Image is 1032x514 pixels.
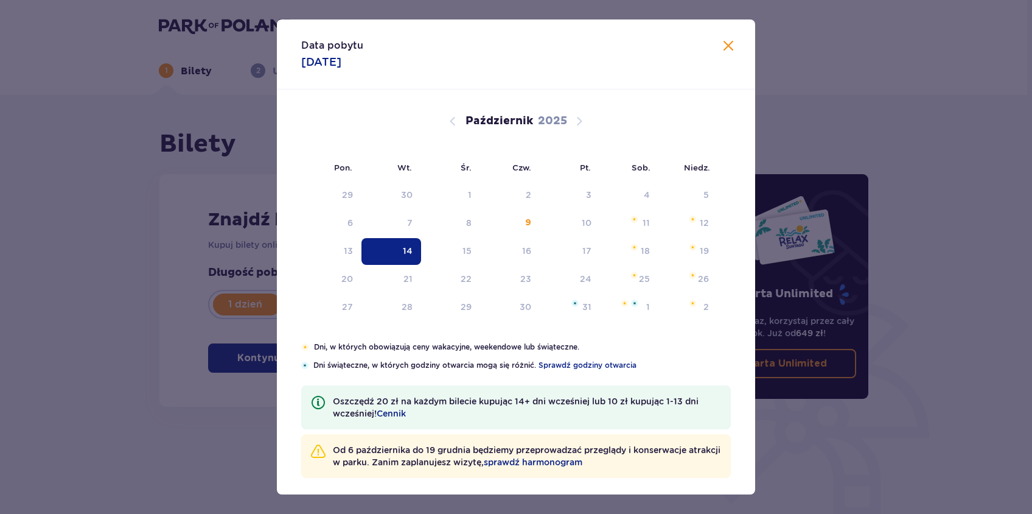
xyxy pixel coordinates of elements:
td: wtorek, 21 października 2025 [361,266,422,293]
div: 3 [586,189,591,201]
td: wtorek, 28 października 2025 [361,294,422,321]
div: 27 [342,301,353,313]
div: 22 [461,273,472,285]
td: poniedziałek, 13 października 2025 [301,238,361,265]
img: Pomarańczowa gwiazdka [689,244,697,251]
div: 9 [525,217,531,229]
img: Pomarańczowa gwiazdka [689,272,697,279]
div: 20 [341,273,353,285]
a: Cennik [377,407,406,420]
small: Pon. [334,163,352,172]
td: Data niedostępna. środa, 1 października 2025 [421,182,480,209]
div: 10 [582,217,591,229]
div: 16 [522,245,531,257]
div: 30 [401,189,413,201]
button: Poprzedni miesiąc [445,114,460,128]
img: Niebieska gwiazdka [571,300,579,307]
td: czwartek, 30 października 2025 [480,294,540,321]
td: środa, 22 października 2025 [421,266,480,293]
small: Czw. [512,163,531,172]
small: Pt. [580,163,591,172]
div: 6 [347,217,353,229]
td: Data niedostępna. niedziela, 5 października 2025 [658,182,717,209]
td: środa, 15 października 2025 [421,238,480,265]
img: Pomarańczowa gwiazdka [689,216,697,223]
td: sobota, 25 października 2025 [600,266,659,293]
td: Data niedostępna. wtorek, 30 września 2025 [361,182,422,209]
div: 1 [646,301,650,313]
div: 28 [402,301,413,313]
td: poniedziałek, 27 października 2025 [301,294,361,321]
td: Data niedostępna. poniedziałek, 29 września 2025 [301,182,361,209]
td: piątek, 17 października 2025 [540,238,600,265]
p: Październik [465,114,533,128]
td: poniedziałek, 20 października 2025 [301,266,361,293]
img: Niebieska gwiazdka [631,300,638,307]
td: piątek, 10 października 2025 [540,210,600,237]
a: Sprawdź godziny otwarcia [539,360,636,371]
td: piątek, 24 października 2025 [540,266,600,293]
div: 29 [461,301,472,313]
div: 2 [703,301,709,313]
button: Następny miesiąc [572,114,587,128]
img: Pomarańczowa gwiazdka [689,300,697,307]
div: 24 [580,273,591,285]
div: 12 [700,217,709,229]
small: Śr. [461,163,472,172]
div: 17 [582,245,591,257]
td: Data niedostępna. sobota, 4 października 2025 [600,182,659,209]
img: Niebieska gwiazdka [301,362,309,369]
div: 21 [403,273,413,285]
td: niedziela, 2 listopada 2025 [658,294,717,321]
small: Sob. [632,163,650,172]
img: Pomarańczowa gwiazdka [301,343,309,351]
td: niedziela, 19 października 2025 [658,238,717,265]
td: Data niedostępna. wtorek, 7 października 2025 [361,210,422,237]
td: środa, 29 października 2025 [421,294,480,321]
div: 1 [468,189,472,201]
div: 15 [462,245,472,257]
div: 23 [520,273,531,285]
div: 25 [639,273,650,285]
p: 2025 [538,114,567,128]
div: 14 [403,245,413,257]
a: sprawdź harmonogram [484,456,582,468]
div: 29 [342,189,353,201]
p: Dni, w których obowiązują ceny wakacyjne, weekendowe lub świąteczne. [314,342,731,353]
td: sobota, 11 października 2025 [600,210,659,237]
td: sobota, 18 października 2025 [600,238,659,265]
td: niedziela, 26 października 2025 [658,266,717,293]
button: Zamknij [721,39,736,54]
p: Oszczędź 20 zł na każdym bilecie kupując 14+ dni wcześniej lub 10 zł kupując 1-13 dni wcześniej! [333,395,721,420]
p: Dni świąteczne, w których godziny otwarcia mogą się różnić. [313,360,731,371]
img: Pomarańczowa gwiazdka [630,244,638,251]
div: 19 [700,245,709,257]
td: Data niedostępna. środa, 8 października 2025 [421,210,480,237]
small: Niedz. [684,163,710,172]
img: Pomarańczowa gwiazdka [630,216,638,223]
div: 4 [644,189,650,201]
td: sobota, 1 listopada 2025 [600,294,659,321]
td: Data zaznaczona. wtorek, 14 października 2025 [361,238,422,265]
p: Data pobytu [301,39,363,52]
p: Od 6 października do 19 grudnia będziemy przeprowadzać przeglądy i konserwacje atrakcji w parku. ... [333,444,721,468]
div: 18 [641,245,650,257]
div: 11 [643,217,650,229]
div: 2 [526,189,531,201]
img: Pomarańczowa gwiazdka [621,300,629,307]
td: Data niedostępna. poniedziałek, 6 października 2025 [301,210,361,237]
div: 7 [407,217,413,229]
div: 31 [582,301,591,313]
td: Data niedostępna. piątek, 3 października 2025 [540,182,600,209]
p: [DATE] [301,55,341,69]
td: czwartek, 23 października 2025 [480,266,540,293]
div: 26 [698,273,709,285]
img: Pomarańczowa gwiazdka [630,272,638,279]
td: Data niedostępna. czwartek, 2 października 2025 [480,182,540,209]
td: piątek, 31 października 2025 [540,294,600,321]
td: niedziela, 12 października 2025 [658,210,717,237]
td: czwartek, 16 października 2025 [480,238,540,265]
